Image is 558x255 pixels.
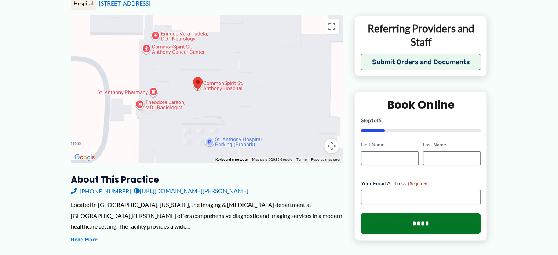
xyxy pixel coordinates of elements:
[371,117,374,123] span: 1
[379,117,382,123] span: 5
[423,141,481,148] label: Last Name
[71,236,98,244] button: Read More
[252,157,292,161] span: Map data ©2025 Google
[71,174,343,185] h3: About this practice
[361,98,481,112] h2: Book Online
[408,181,429,186] span: (Required)
[324,139,339,153] button: Map camera controls
[296,157,307,161] a: Terms (opens in new tab)
[361,22,481,48] p: Referring Providers and Staff
[361,180,481,187] label: Your Email Address
[361,54,481,70] button: Submit Orders and Documents
[324,19,339,34] button: Toggle fullscreen view
[73,153,97,162] img: Google
[73,153,97,162] a: Open this area in Google Maps (opens a new window)
[71,199,343,232] div: Located in [GEOGRAPHIC_DATA], [US_STATE], the Imaging & [MEDICAL_DATA] department at [GEOGRAPHIC_...
[134,185,248,196] a: [URL][DOMAIN_NAME][PERSON_NAME]
[361,118,481,123] p: Step of
[311,157,340,161] a: Report a map error
[71,185,131,196] a: [PHONE_NUMBER]
[215,157,248,162] button: Keyboard shortcuts
[361,141,419,148] label: First Name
